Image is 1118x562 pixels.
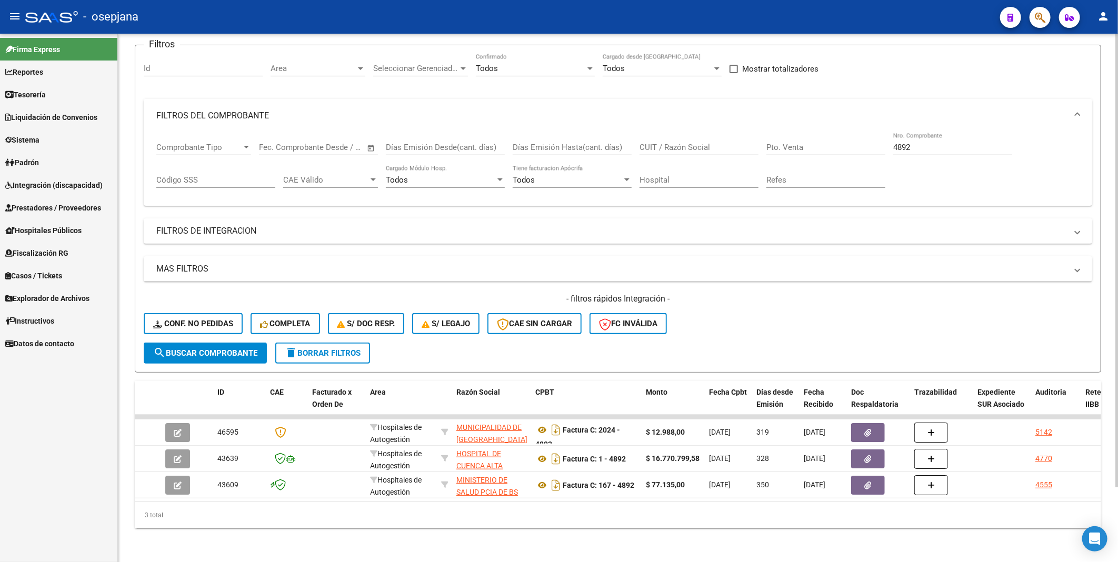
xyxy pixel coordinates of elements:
[5,44,60,55] span: Firma Express
[531,381,642,427] datatable-header-cell: CPBT
[599,319,657,328] span: FC Inválida
[5,89,46,101] span: Tesorería
[144,133,1092,206] div: FILTROS DEL COMPROBANTE
[5,247,68,259] span: Fiscalización RG
[217,454,238,463] span: 43639
[153,346,166,359] mat-icon: search
[217,480,238,489] span: 43609
[563,455,626,463] strong: Factura C: 1 - 4892
[804,388,833,408] span: Fecha Recibido
[756,480,769,489] span: 350
[5,270,62,282] span: Casos / Tickets
[251,313,320,334] button: Completa
[590,313,667,334] button: FC Inválida
[752,381,800,427] datatable-header-cell: Días desde Emisión
[366,381,437,427] datatable-header-cell: Area
[535,426,620,448] strong: Factura C: 2024 - 4892
[285,348,361,358] span: Borrar Filtros
[308,381,366,427] datatable-header-cell: Facturado x Orden De
[312,388,352,408] span: Facturado x Orden De
[5,179,103,191] span: Integración (discapacidad)
[1097,10,1110,23] mat-icon: person
[847,381,910,427] datatable-header-cell: Doc Respaldatoria
[283,175,368,185] span: CAE Válido
[5,157,39,168] span: Padrón
[259,143,293,152] input: Start date
[144,293,1092,305] h4: - filtros rápidos Integración -
[603,64,625,73] span: Todos
[144,313,243,334] button: Conf. no pedidas
[756,454,769,463] span: 328
[370,476,422,496] span: Hospitales de Autogestión
[412,313,480,334] button: S/ legajo
[373,64,458,73] span: Seleccionar Gerenciador
[144,37,180,52] h3: Filtros
[497,319,572,328] span: CAE SIN CARGAR
[1035,426,1052,438] div: 5142
[260,319,311,328] span: Completa
[144,99,1092,133] mat-expansion-panel-header: FILTROS DEL COMPROBANTE
[217,428,238,436] span: 46595
[266,381,308,427] datatable-header-cell: CAE
[914,388,957,396] span: Trazabilidad
[756,428,769,436] span: 319
[156,225,1067,237] mat-panel-title: FILTROS DE INTEGRACION
[5,202,101,214] span: Prestadores / Proveedores
[5,293,89,304] span: Explorador de Archivos
[973,381,1031,427] datatable-header-cell: Expediente SUR Asociado
[5,112,97,123] span: Liquidación de Convenios
[144,256,1092,282] mat-expansion-panel-header: MAS FILTROS
[370,449,422,470] span: Hospitales de Autogestión
[422,319,470,328] span: S/ legajo
[370,423,422,444] span: Hospitales de Autogestión
[365,142,377,154] button: Open calendar
[275,343,370,364] button: Borrar Filtros
[270,388,284,396] span: CAE
[5,134,39,146] span: Sistema
[642,381,705,427] datatable-header-cell: Monto
[456,474,527,496] div: 30626983398
[910,381,973,427] datatable-header-cell: Trazabilidad
[705,381,752,427] datatable-header-cell: Fecha Cpbt
[756,388,793,408] span: Días desde Emisión
[456,388,500,396] span: Razón Social
[156,263,1067,275] mat-panel-title: MAS FILTROS
[487,313,582,334] button: CAE SIN CARGAR
[1035,479,1052,491] div: 4555
[156,143,242,152] span: Comprobante Tipo
[646,388,667,396] span: Monto
[5,225,82,236] span: Hospitales Públicos
[549,450,563,467] i: Descargar documento
[709,388,747,396] span: Fecha Cpbt
[742,63,818,75] span: Mostrar totalizadores
[144,218,1092,244] mat-expansion-panel-header: FILTROS DE INTEGRACION
[456,421,527,444] div: 34999257560
[213,381,266,427] datatable-header-cell: ID
[153,348,257,358] span: Buscar Comprobante
[135,502,1101,528] div: 3 total
[977,388,1024,408] span: Expediente SUR Asociado
[549,477,563,494] i: Descargar documento
[8,10,21,23] mat-icon: menu
[549,421,563,438] i: Descargar documento
[144,343,267,364] button: Buscar Comprobante
[386,175,408,185] span: Todos
[1031,381,1081,427] datatable-header-cell: Auditoria
[456,476,518,508] span: MINISTERIO DE SALUD PCIA DE BS AS
[5,315,54,327] span: Instructivos
[303,143,354,152] input: End date
[709,454,731,463] span: [DATE]
[1082,526,1107,551] div: Open Intercom Messenger
[535,388,554,396] span: CPBT
[851,388,899,408] span: Doc Respaldatoria
[285,346,297,359] mat-icon: delete
[328,313,405,334] button: S/ Doc Resp.
[476,64,498,73] span: Todos
[456,448,527,470] div: 30715080156
[804,454,825,463] span: [DATE]
[337,319,395,328] span: S/ Doc Resp.
[646,428,685,436] strong: $ 12.988,00
[1035,453,1052,465] div: 4770
[804,428,825,436] span: [DATE]
[646,480,685,489] strong: $ 77.135,00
